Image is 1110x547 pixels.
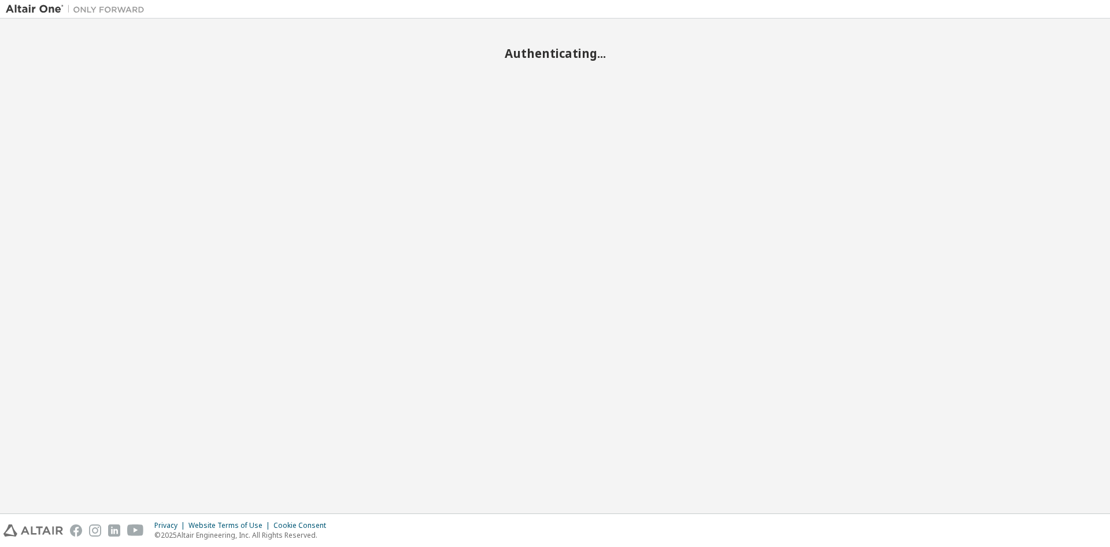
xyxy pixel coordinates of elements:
[154,530,333,540] p: © 2025 Altair Engineering, Inc. All Rights Reserved.
[6,46,1104,61] h2: Authenticating...
[188,521,273,530] div: Website Terms of Use
[89,524,101,537] img: instagram.svg
[273,521,333,530] div: Cookie Consent
[3,524,63,537] img: altair_logo.svg
[70,524,82,537] img: facebook.svg
[127,524,144,537] img: youtube.svg
[6,3,150,15] img: Altair One
[154,521,188,530] div: Privacy
[108,524,120,537] img: linkedin.svg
